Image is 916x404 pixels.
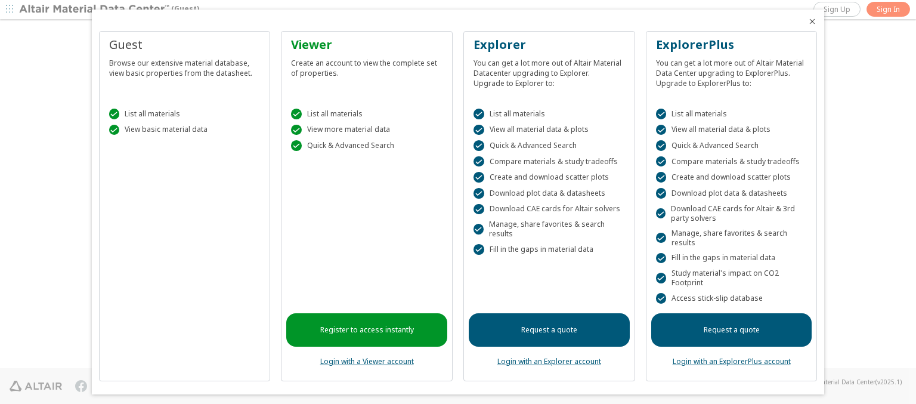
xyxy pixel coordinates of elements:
[656,253,667,264] div: 
[656,109,667,119] div: 
[474,244,625,255] div: Fill in the gaps in material data
[109,125,261,135] div: View basic material data
[656,229,807,248] div: Manage, share favorites & search results
[474,125,625,135] div: View all material data & plots
[656,156,667,167] div: 
[656,36,807,53] div: ExplorerPlus
[109,36,261,53] div: Guest
[656,125,667,135] div: 
[474,156,484,167] div: 
[474,244,484,255] div: 
[291,140,302,151] div: 
[291,125,442,135] div: View more material data
[474,140,625,151] div: Quick & Advanced Search
[656,140,667,151] div: 
[474,53,625,88] div: You can get a lot more out of Altair Material Datacenter upgrading to Explorer. Upgrade to Explor...
[656,188,667,199] div: 
[656,293,807,304] div: Access stick-slip database
[656,204,807,223] div: Download CAE cards for Altair & 3rd party solvers
[656,140,807,151] div: Quick & Advanced Search
[656,125,807,135] div: View all material data & plots
[656,53,807,88] div: You can get a lot more out of Altair Material Data Center upgrading to ExplorerPlus. Upgrade to E...
[651,313,812,347] a: Request a quote
[109,109,120,119] div: 
[286,313,447,347] a: Register to access instantly
[474,109,484,119] div: 
[474,156,625,167] div: Compare materials & study tradeoffs
[474,188,625,199] div: Download plot data & datasheets
[474,172,484,183] div: 
[109,53,261,78] div: Browse our extensive material database, view basic properties from the datasheet.
[656,253,807,264] div: Fill in the gaps in material data
[474,172,625,183] div: Create and download scatter plots
[474,125,484,135] div: 
[656,172,667,183] div: 
[291,53,442,78] div: Create an account to view the complete set of properties.
[673,356,791,366] a: Login with an ExplorerPlus account
[656,156,807,167] div: Compare materials & study tradeoffs
[656,188,807,199] div: Download plot data & datasheets
[469,313,630,347] a: Request a quote
[291,125,302,135] div: 
[497,356,601,366] a: Login with an Explorer account
[474,204,625,215] div: Download CAE cards for Altair solvers
[291,36,442,53] div: Viewer
[291,109,442,119] div: List all materials
[320,356,414,366] a: Login with a Viewer account
[656,172,807,183] div: Create and download scatter plots
[656,273,666,283] div: 
[109,109,261,119] div: List all materials
[474,224,484,235] div: 
[291,140,442,151] div: Quick & Advanced Search
[474,109,625,119] div: List all materials
[656,269,807,288] div: Study material's impact on CO2 Footprint
[807,17,817,26] button: Close
[656,208,666,219] div: 
[656,233,666,243] div: 
[656,109,807,119] div: List all materials
[656,293,667,304] div: 
[474,36,625,53] div: Explorer
[109,125,120,135] div: 
[474,220,625,239] div: Manage, share favorites & search results
[474,140,484,151] div: 
[474,188,484,199] div: 
[474,204,484,215] div: 
[291,109,302,119] div: 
